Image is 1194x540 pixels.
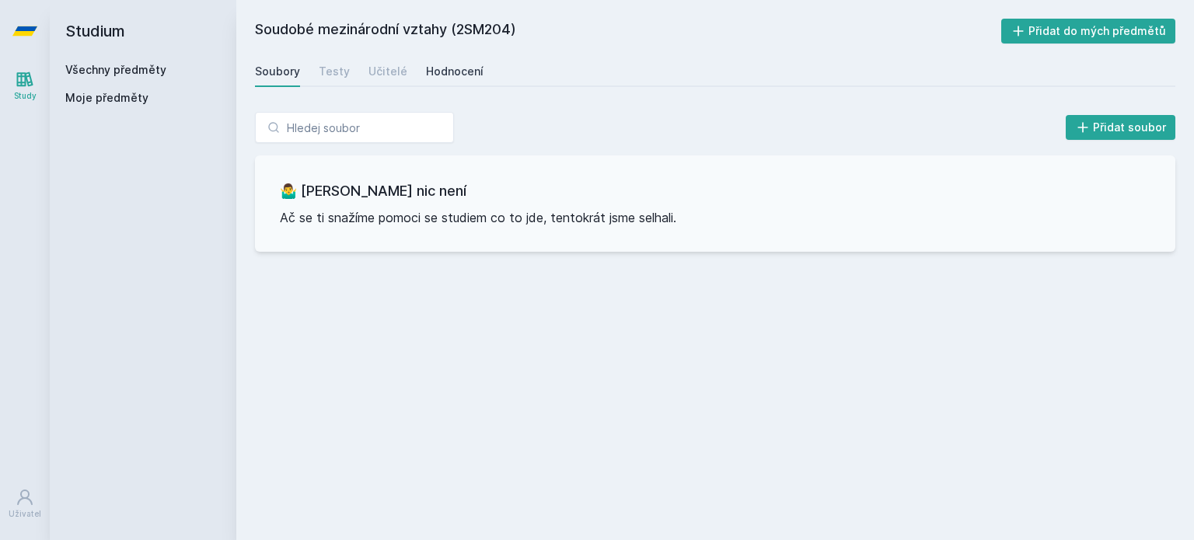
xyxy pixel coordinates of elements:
[9,508,41,520] div: Uživatel
[255,64,300,79] div: Soubory
[255,19,1001,44] h2: Soudobé mezinárodní vztahy (2SM204)
[65,90,148,106] span: Moje předměty
[426,64,484,79] div: Hodnocení
[280,180,1150,202] h3: 🤷‍♂️ [PERSON_NAME] nic není
[65,63,166,76] a: Všechny předměty
[426,56,484,87] a: Hodnocení
[368,56,407,87] a: Učitelé
[280,208,1150,227] p: Ač se ti snažíme pomoci se studiem co to jde, tentokrát jsme selhali.
[14,90,37,102] div: Study
[1001,19,1176,44] button: Přidat do mých předmětů
[3,62,47,110] a: Study
[255,112,454,143] input: Hledej soubor
[368,64,407,79] div: Učitelé
[319,64,350,79] div: Testy
[1066,115,1176,140] button: Přidat soubor
[319,56,350,87] a: Testy
[255,56,300,87] a: Soubory
[3,480,47,528] a: Uživatel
